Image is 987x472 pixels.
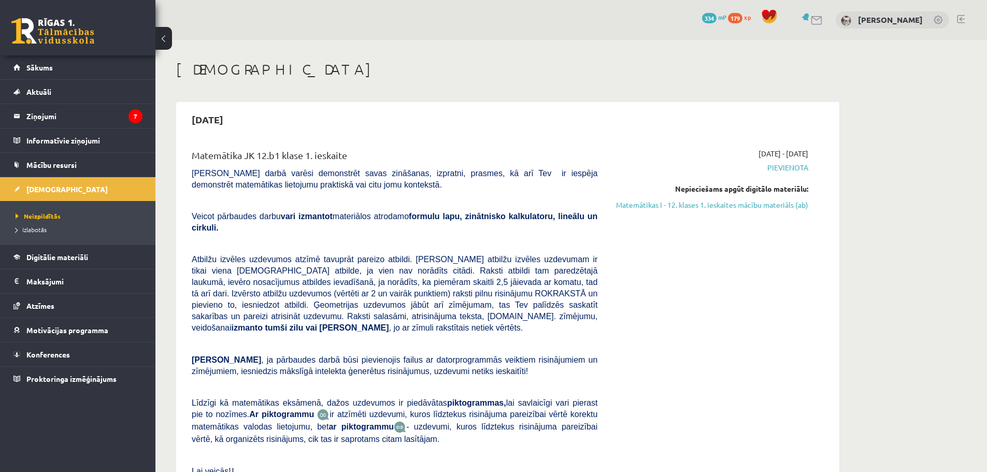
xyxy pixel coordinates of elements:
img: JfuEzvunn4EvwAAAAASUVORK5CYII= [317,409,330,421]
a: Maksājumi [13,269,142,293]
a: Sākums [13,55,142,79]
a: Rīgas 1. Tālmācības vidusskola [11,18,94,44]
span: Sākums [26,63,53,72]
b: vari izmantot [281,212,333,221]
span: Neizpildītās [16,212,61,220]
span: 334 [702,13,717,23]
span: Motivācijas programma [26,325,108,335]
span: Mācību resursi [26,160,77,169]
a: [DEMOGRAPHIC_DATA] [13,177,142,201]
span: Proktoringa izmēģinājums [26,374,117,383]
span: xp [744,13,751,21]
div: Matemātika JK 12.b1 klase 1. ieskaite [192,148,597,167]
span: Atzīmes [26,301,54,310]
a: Konferences [13,342,142,366]
span: Aktuāli [26,87,51,96]
i: 7 [128,109,142,123]
span: , ja pārbaudes darbā būsi pievienojis failus ar datorprogrammās veiktiem risinājumiem un zīmējumi... [192,355,597,376]
span: Pievienota [613,162,808,173]
span: [PERSON_NAME] [192,355,261,364]
img: Domenika Babane [841,16,851,26]
a: Atzīmes [13,294,142,318]
a: Proktoringa izmēģinājums [13,367,142,391]
div: Nepieciešams apgūt digitālo materiālu: [613,183,808,194]
a: Matemātikas I - 12. klases 1. ieskaites mācību materiāls (ab) [613,199,808,210]
h1: [DEMOGRAPHIC_DATA] [176,61,839,78]
span: mP [718,13,726,21]
b: tumši zilu vai [PERSON_NAME] [265,323,389,332]
span: ir atzīmēti uzdevumi, kuros līdztekus risinājuma pareizībai vērtē korektu matemātikas valodas lie... [192,410,597,431]
a: Digitālie materiāli [13,245,142,269]
span: [DATE] - [DATE] [759,148,808,159]
span: Izlabotās [16,225,47,234]
span: Līdzīgi kā matemātikas eksāmenā, dažos uzdevumos ir piedāvātas lai savlaicīgi vari pierast pie to... [192,398,597,419]
span: [PERSON_NAME] darbā varēsi demonstrēt savas zināšanas, izpratni, prasmes, kā arī Tev ir iespēja d... [192,169,597,189]
a: Motivācijas programma [13,318,142,342]
a: [PERSON_NAME] [858,15,923,25]
span: Veicot pārbaudes darbu materiālos atrodamo [192,212,597,232]
a: Informatīvie ziņojumi [13,128,142,152]
a: Mācību resursi [13,153,142,177]
b: izmanto [232,323,263,332]
span: Konferences [26,350,70,359]
a: 334 mP [702,13,726,21]
img: wKvN42sLe3LLwAAAABJRU5ErkJggg== [394,421,406,433]
a: Ziņojumi7 [13,104,142,128]
b: piktogrammas, [447,398,506,407]
b: ar piktogrammu [328,422,394,431]
a: 179 xp [728,13,756,21]
h2: [DATE] [181,107,234,132]
span: Atbilžu izvēles uzdevumos atzīmē tavuprāt pareizo atbildi. [PERSON_NAME] atbilžu izvēles uzdevuma... [192,255,597,332]
span: [DEMOGRAPHIC_DATA] [26,184,108,194]
legend: Maksājumi [26,269,142,293]
span: 179 [728,13,742,23]
b: Ar piktogrammu [249,410,314,419]
legend: Ziņojumi [26,104,142,128]
span: Digitālie materiāli [26,252,88,262]
legend: Informatīvie ziņojumi [26,128,142,152]
a: Izlabotās [16,225,145,234]
a: Neizpildītās [16,211,145,221]
b: formulu lapu, zinātnisko kalkulatoru, lineālu un cirkuli. [192,212,597,232]
a: Aktuāli [13,80,142,104]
